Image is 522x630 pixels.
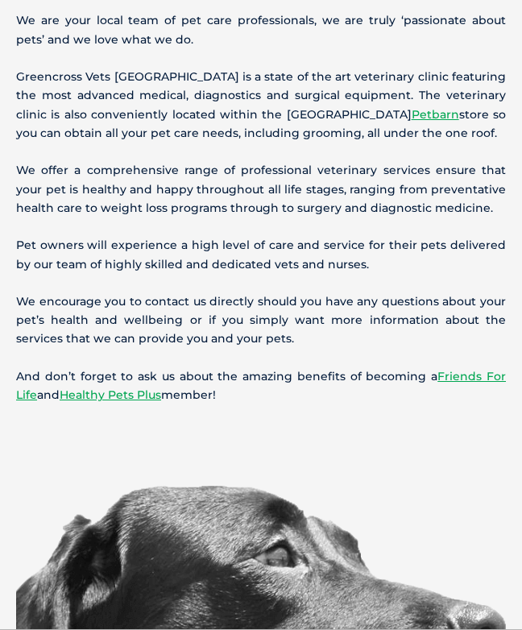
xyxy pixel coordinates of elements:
p: We are your local team of pet care professionals, we are truly ‘passionate about pets’ and we lov... [16,11,506,48]
p: Greencross Vets [GEOGRAPHIC_DATA] is a state of the art veterinary clinic featuring the most adva... [16,68,506,143]
p: We offer a comprehensive range of professional veterinary services ensure that your pet is health... [16,161,506,218]
a: Petbarn [412,107,459,122]
p: Pet owners will experience a high level of care and service for their pets delivered by our team ... [16,236,506,273]
p: We encourage you to contact us directly should you have any questions about your pet’s health and... [16,292,506,349]
a: Healthy Pets Plus [60,388,161,402]
p: And don’t forget to ask us about the amazing benefits of becoming a and member! [16,367,506,404]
